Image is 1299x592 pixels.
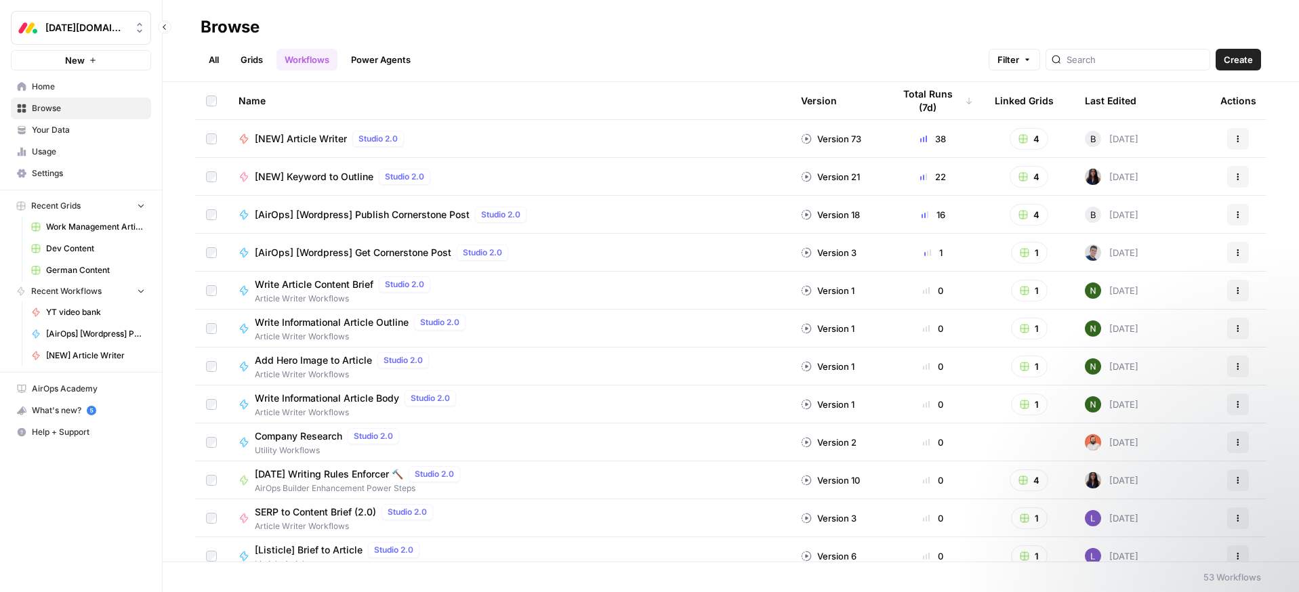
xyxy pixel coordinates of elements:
[1011,318,1048,339] button: 1
[385,278,424,291] span: Studio 2.0
[25,216,151,238] a: Work Management Article Grid
[255,520,438,532] span: Article Writer Workflows
[11,76,151,98] a: Home
[255,368,434,381] span: Article Writer Workflows
[239,504,779,532] a: SERP to Content Brief (2.0)Studio 2.0Article Writer Workflows
[255,208,470,221] span: [AirOps] [Wordpress] Publish Cornerstone Post
[11,11,151,45] button: Workspace: Monday.com
[1085,358,1138,375] div: [DATE]
[1011,545,1048,567] button: 1
[893,511,973,525] div: 0
[16,16,40,40] img: Monday.com Logo
[239,131,779,147] a: [NEW] Article WriterStudio 2.0
[801,322,854,335] div: Version 1
[46,328,145,340] span: [AirOps] [Wordpress] Publish Cornerstone Post
[255,392,399,405] span: Write Informational Article Body
[255,278,373,291] span: Write Article Content Brief
[255,246,451,259] span: [AirOps] [Wordpress] Get Cornerstone Post
[801,398,854,411] div: Version 1
[239,169,779,185] a: [NEW] Keyword to OutlineStudio 2.0
[1085,510,1138,526] div: [DATE]
[11,141,151,163] a: Usage
[32,167,145,179] span: Settings
[46,221,145,233] span: Work Management Article Grid
[1085,131,1138,147] div: [DATE]
[893,398,973,411] div: 0
[463,247,502,259] span: Studio 2.0
[801,284,854,297] div: Version 1
[1085,207,1138,223] div: [DATE]
[255,354,372,367] span: Add Hero Image to Article
[995,82,1054,119] div: Linked Grids
[801,360,854,373] div: Version 1
[1085,396,1138,413] div: [DATE]
[65,54,85,67] span: New
[25,345,151,366] a: [NEW] Article Writer
[89,407,93,414] text: 5
[1085,548,1138,564] div: [DATE]
[1010,128,1048,150] button: 4
[46,264,145,276] span: German Content
[1010,469,1048,491] button: 4
[411,392,450,404] span: Studio 2.0
[25,259,151,281] a: German Content
[11,400,151,421] button: What's new? 5
[893,360,973,373] div: 0
[1090,132,1096,146] span: B
[1085,434,1101,450] img: ui9db3zf480wl5f9in06l3n7q51r
[31,285,102,297] span: Recent Workflows
[893,436,973,449] div: 0
[893,170,973,184] div: 22
[11,119,151,141] a: Your Data
[893,473,973,487] div: 0
[32,102,145,114] span: Browse
[255,543,363,557] span: [Listicle] Brief to Article
[45,21,127,35] span: [DATE][DOMAIN_NAME]
[239,276,779,305] a: Write Article Content BriefStudio 2.0Article Writer Workflows
[255,316,409,329] span: Write Informational Article Outline
[893,132,973,146] div: 38
[11,98,151,119] a: Browse
[25,238,151,259] a: Dev Content
[1085,245,1138,261] div: [DATE]
[11,163,151,184] a: Settings
[1011,507,1048,529] button: 1
[893,549,973,563] div: 0
[1067,53,1204,66] input: Search
[1085,320,1138,337] div: [DATE]
[46,350,145,362] span: [NEW] Article Writer
[1085,472,1101,488] img: rox323kbkgutb4wcij4krxobkpon
[384,354,423,366] span: Studio 2.0
[801,473,860,487] div: Version 10
[255,467,403,481] span: [DATE] Writing Rules Enforcer 🔨
[1085,434,1138,450] div: [DATE]
[201,49,227,70] a: All
[1010,204,1048,226] button: 4
[1090,208,1096,221] span: B
[232,49,271,70] a: Grids
[239,352,779,381] a: Add Hero Image to ArticleStudio 2.0Article Writer Workflows
[12,400,150,421] div: What's new?
[239,542,779,570] a: [Listicle] Brief to ArticleStudio 2.0Listicle Article
[1085,472,1138,488] div: [DATE]
[46,242,145,255] span: Dev Content
[801,132,861,146] div: Version 73
[255,132,347,146] span: [NEW] Article Writer
[1085,320,1101,337] img: g4o9tbhziz0738ibrok3k9f5ina6
[801,208,860,221] div: Version 18
[1010,166,1048,188] button: 4
[201,16,260,38] div: Browse
[1203,570,1261,584] div: 53 Workflows
[239,428,779,457] a: Company ResearchStudio 2.0Utility Workflows
[801,82,837,119] div: Version
[481,209,520,221] span: Studio 2.0
[46,306,145,318] span: YT video bank
[1224,53,1253,66] span: Create
[255,170,373,184] span: [NEW] Keyword to Outline
[239,314,779,343] a: Write Informational Article OutlineStudio 2.0Article Writer Workflows
[11,378,151,400] a: AirOps Academy
[11,50,151,70] button: New
[1085,510,1101,526] img: rn7sh892ioif0lo51687sih9ndqw
[343,49,419,70] a: Power Agents
[32,146,145,158] span: Usage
